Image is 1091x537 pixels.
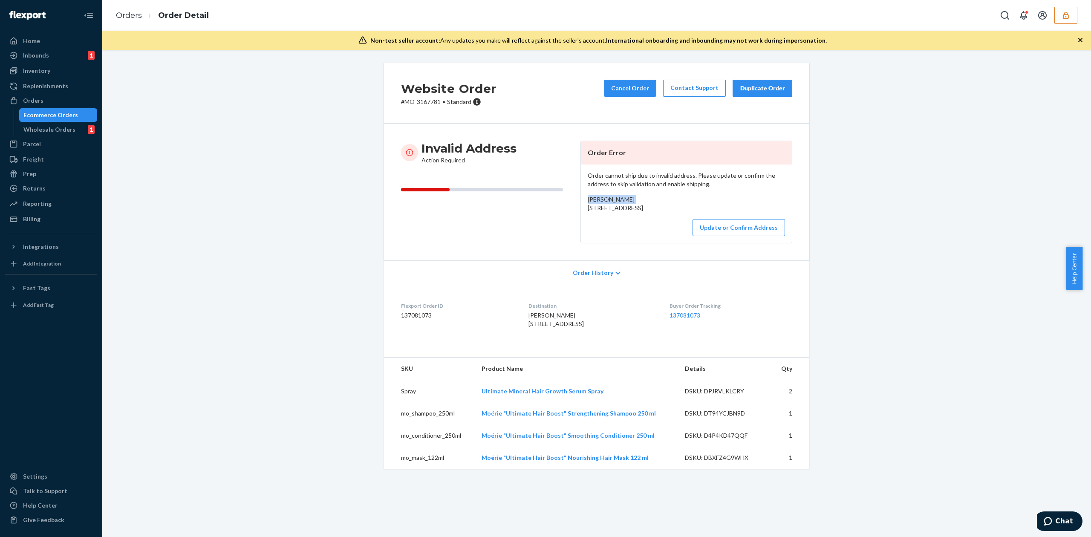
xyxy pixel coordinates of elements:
[996,7,1013,24] button: Open Search Box
[678,358,772,380] th: Details
[670,302,792,309] dt: Buyer Order Tracking
[685,409,765,418] div: DSKU: DT94YCJBN9D
[5,212,97,226] a: Billing
[5,94,97,107] a: Orders
[685,387,765,396] div: DSKU: DPJRVLKLCRY
[482,387,603,395] a: Ultimate Mineral Hair Growth Serum Spray
[5,257,97,271] a: Add Integration
[23,472,47,481] div: Settings
[88,51,95,60] div: 1
[5,167,97,181] a: Prep
[23,111,78,119] div: Ecommerce Orders
[5,34,97,48] a: Home
[5,182,97,195] a: Returns
[23,155,44,164] div: Freight
[771,380,809,402] td: 2
[670,312,700,319] a: 137081073
[771,358,809,380] th: Qty
[1034,7,1051,24] button: Open account menu
[9,11,46,20] img: Flexport logo
[23,51,49,60] div: Inbounds
[116,11,142,20] a: Orders
[5,281,97,295] button: Fast Tags
[401,80,496,98] h2: Website Order
[1066,247,1082,290] button: Help Center
[588,171,785,188] p: Order cannot ship due to invalid address. Please update or confirm the address to skip validation...
[23,260,61,267] div: Add Integration
[5,499,97,512] a: Help Center
[663,80,726,97] a: Contact Support
[588,196,643,211] span: [PERSON_NAME] [STREET_ADDRESS]
[482,410,656,417] a: Moérie "Ultimate Hair Boost" Strengthening Shampoo 250 ml
[88,125,95,134] div: 1
[733,80,792,97] button: Duplicate Order
[23,215,40,223] div: Billing
[23,170,36,178] div: Prep
[384,358,475,380] th: SKU
[581,141,792,165] header: Order Error
[5,484,97,498] button: Talk to Support
[19,123,98,136] a: Wholesale Orders1
[1015,7,1032,24] button: Open notifications
[482,432,655,439] a: Moérie "Ultimate Hair Boost" Smoothing Conditioner 250 ml
[384,424,475,447] td: mo_conditioner_250ml
[771,447,809,469] td: 1
[384,447,475,469] td: mo_mask_122ml
[5,153,97,166] a: Freight
[573,268,613,277] span: Order History
[23,516,64,524] div: Give Feedback
[23,284,50,292] div: Fast Tags
[23,140,41,148] div: Parcel
[23,487,67,495] div: Talk to Support
[5,298,97,312] a: Add Fast Tag
[384,380,475,402] td: Spray
[5,137,97,151] a: Parcel
[23,301,54,309] div: Add Fast Tag
[23,199,52,208] div: Reporting
[604,80,656,97] button: Cancel Order
[5,240,97,254] button: Integrations
[475,358,678,380] th: Product Name
[80,7,97,24] button: Close Navigation
[370,37,440,44] span: Non-test seller account:
[482,454,649,461] a: Moérie "Ultimate Hair Boost" Nourishing Hair Mask 122 ml
[23,501,58,510] div: Help Center
[528,312,584,327] span: [PERSON_NAME] [STREET_ADDRESS]
[23,243,59,251] div: Integrations
[23,82,68,90] div: Replenishments
[5,470,97,483] a: Settings
[23,37,40,45] div: Home
[442,98,445,105] span: •
[740,84,785,92] div: Duplicate Order
[109,3,216,28] ol: breadcrumbs
[5,79,97,93] a: Replenishments
[5,64,97,78] a: Inventory
[693,219,785,236] button: Update or Confirm Address
[771,402,809,424] td: 1
[23,66,50,75] div: Inventory
[5,513,97,527] button: Give Feedback
[370,36,827,45] div: Any updates you make will reflect against the seller's account.
[421,141,517,165] div: Action Required
[421,141,517,156] h3: Invalid Address
[401,311,515,320] dd: 137081073
[384,402,475,424] td: mo_shampoo_250ml
[158,11,209,20] a: Order Detail
[771,424,809,447] td: 1
[401,98,496,106] p: # MO-3167781
[447,98,471,105] span: Standard
[5,197,97,211] a: Reporting
[606,37,827,44] span: International onboarding and inbounding may not work during impersonation.
[19,108,98,122] a: Ecommerce Orders
[528,302,655,309] dt: Destination
[685,453,765,462] div: DSKU: DBXFZ4G9WHX
[23,125,75,134] div: Wholesale Orders
[23,96,43,105] div: Orders
[5,49,97,62] a: Inbounds1
[23,184,46,193] div: Returns
[685,431,765,440] div: DSKU: D4P4KD47QQF
[401,302,515,309] dt: Flexport Order ID
[1037,511,1082,533] iframe: Opens a widget where you can chat to one of our agents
